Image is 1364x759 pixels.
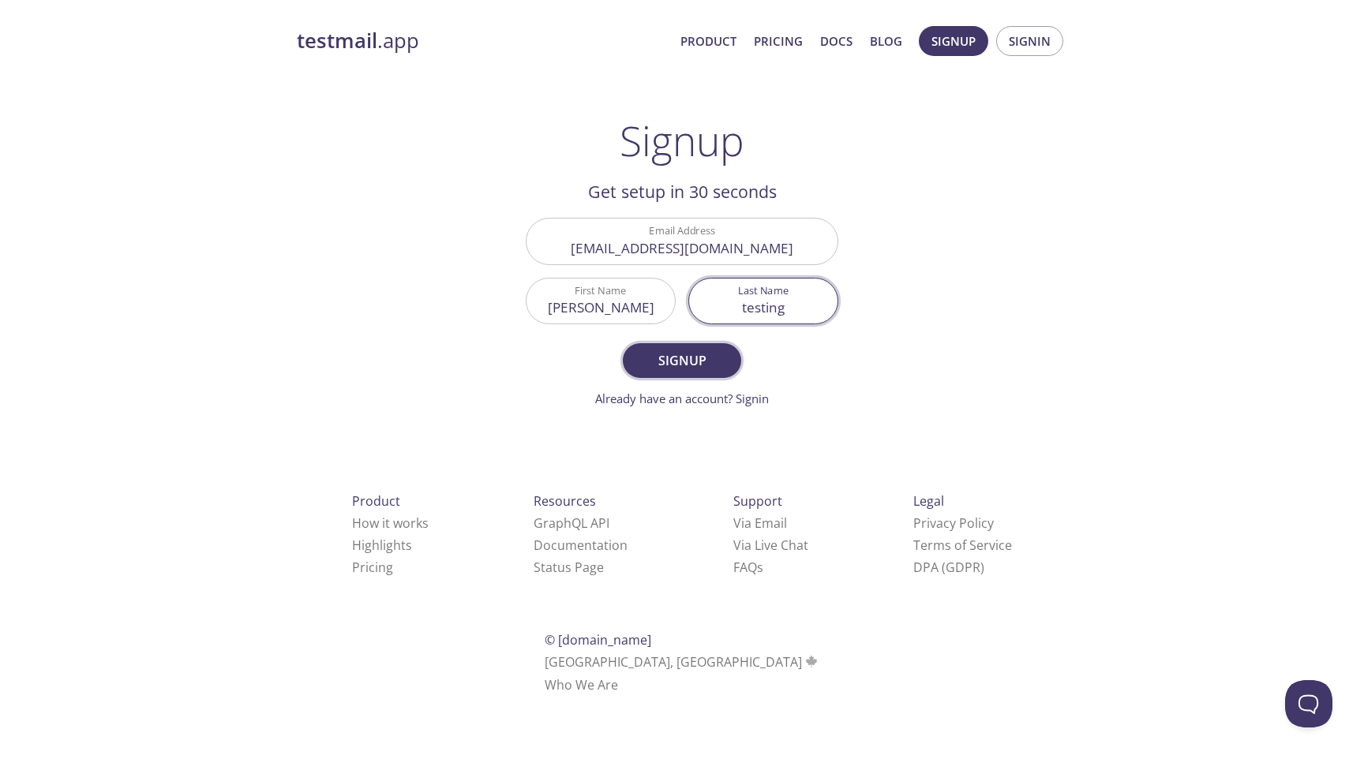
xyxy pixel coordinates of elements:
[913,537,1012,554] a: Terms of Service
[297,27,377,54] strong: testmail
[526,178,838,205] h2: Get setup in 30 seconds
[733,514,787,532] a: Via Email
[534,559,604,576] a: Status Page
[870,31,902,51] a: Blog
[733,559,763,576] a: FAQ
[757,559,763,576] span: s
[297,28,668,54] a: testmail.app
[913,559,984,576] a: DPA (GDPR)
[931,31,976,51] span: Signup
[352,492,400,510] span: Product
[545,676,618,694] a: Who We Are
[733,492,782,510] span: Support
[680,31,736,51] a: Product
[545,653,820,671] span: [GEOGRAPHIC_DATA], [GEOGRAPHIC_DATA]
[733,537,808,554] a: Via Live Chat
[913,492,944,510] span: Legal
[919,26,988,56] button: Signup
[913,514,994,532] a: Privacy Policy
[620,117,744,164] h1: Signup
[754,31,803,51] a: Pricing
[352,514,429,532] a: How it works
[534,537,628,554] a: Documentation
[352,559,393,576] a: Pricing
[623,343,741,378] button: Signup
[352,537,412,554] a: Highlights
[640,350,724,372] span: Signup
[1285,680,1332,727] iframe: Help Scout Beacon - Open
[820,31,852,51] a: Docs
[996,26,1063,56] button: Signin
[534,514,609,532] a: GraphQL API
[534,492,596,510] span: Resources
[595,391,769,406] a: Already have an account? Signin
[545,631,651,649] span: © [DOMAIN_NAME]
[1009,31,1051,51] span: Signin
